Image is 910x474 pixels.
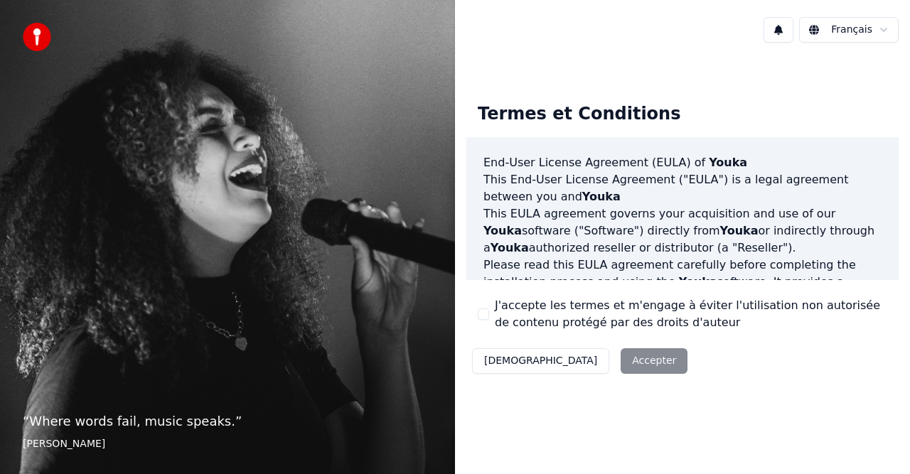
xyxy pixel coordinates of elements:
[483,154,882,171] h3: End-User License Agreement (EULA) of
[709,156,747,169] span: Youka
[23,437,432,451] footer: [PERSON_NAME]
[483,171,882,205] p: This End-User License Agreement ("EULA") is a legal agreement between you and
[23,411,432,431] p: “ Where words fail, music speaks. ”
[483,257,882,325] p: Please read this EULA agreement carefully before completing the installation process and using th...
[495,297,887,331] label: J'accepte les termes et m'engage à éviter l'utilisation non autorisée de contenu protégé par des ...
[483,205,882,257] p: This EULA agreement governs your acquisition and use of our software ("Software") directly from o...
[483,224,522,237] span: Youka
[23,23,51,51] img: youka
[491,241,529,254] span: Youka
[466,92,692,137] div: Termes et Conditions
[720,224,759,237] span: Youka
[679,275,717,289] span: Youka
[472,348,609,374] button: [DEMOGRAPHIC_DATA]
[582,190,621,203] span: Youka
